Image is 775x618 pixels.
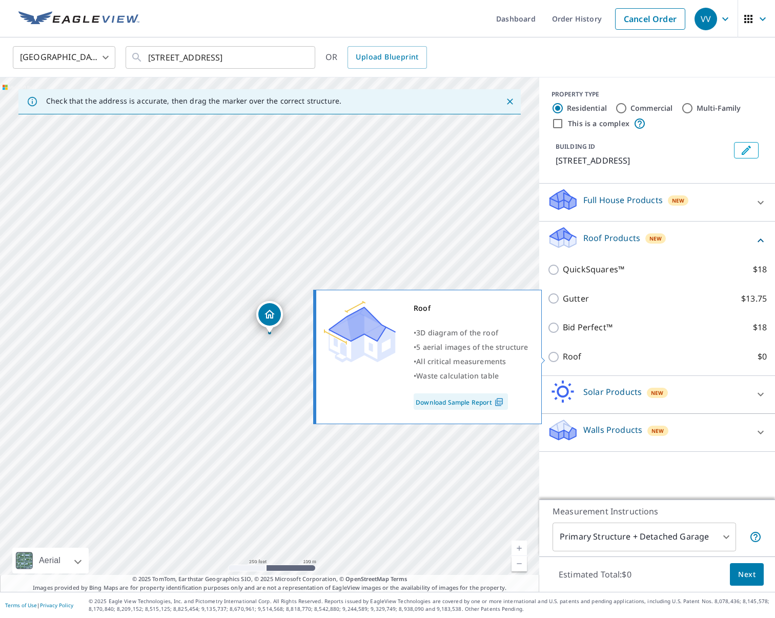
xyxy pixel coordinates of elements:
[356,51,418,64] span: Upload Blueprint
[12,548,89,573] div: Aerial
[416,371,499,381] span: Waste calculation table
[132,575,407,584] span: © 2025 TomTom, Earthstar Geographics SIO, © 2025 Microsoft Corporation, ©
[547,418,767,447] div: Walls ProductsNew
[348,46,426,69] a: Upload Blueprint
[503,95,517,108] button: Close
[672,196,685,205] span: New
[695,8,717,30] div: VV
[512,556,527,571] a: Current Level 17, Zoom Out
[416,342,528,352] span: 5 aerial images of the structure
[651,427,664,435] span: New
[749,531,762,543] span: Your report will include the primary structure and a detached garage if one exists.
[492,397,506,407] img: Pdf Icon
[345,575,389,583] a: OpenStreetMap
[556,142,595,151] p: BUILDING ID
[40,602,73,609] a: Privacy Policy
[89,597,770,613] p: © 2025 Eagle View Technologies, Inc. and Pictometry International Corp. All Rights Reserved. Repo...
[651,389,664,397] span: New
[547,380,767,409] div: Solar ProductsNew
[553,505,762,517] p: Measurement Instructions
[36,548,64,573] div: Aerial
[414,340,528,354] div: •
[583,424,642,436] p: Walls Products
[13,43,115,72] div: [GEOGRAPHIC_DATA]
[547,226,767,255] div: Roof ProductsNew
[416,328,498,337] span: 3D diagram of the roof
[325,46,427,69] div: OR
[414,369,528,383] div: •
[753,263,767,276] p: $18
[697,103,741,113] label: Multi-Family
[416,356,506,366] span: All critical measurements
[46,96,341,106] p: Check that the address is accurate, then drag the marker over the correct structure.
[753,321,767,334] p: $18
[583,232,640,244] p: Roof Products
[568,118,629,129] label: This is a complex
[649,234,662,243] span: New
[563,321,613,334] p: Bid Perfect™
[256,301,283,333] div: Dropped pin, building 1, Residential property, 3842 Bego Rd Goliad, TX 77963
[547,188,767,217] div: Full House ProductsNew
[512,541,527,556] a: Current Level 17, Zoom In
[324,301,396,363] img: Premium
[738,568,756,581] span: Next
[741,292,767,305] p: $13.75
[148,43,294,72] input: Search by address or latitude-longitude
[18,11,139,27] img: EV Logo
[563,292,589,305] p: Gutter
[553,523,736,551] div: Primary Structure + Detached Garage
[414,301,528,315] div: Roof
[583,386,642,398] p: Solar Products
[5,602,37,609] a: Terms of Use
[556,154,730,167] p: [STREET_ADDRESS]
[414,393,508,410] a: Download Sample Report
[414,354,528,369] div: •
[615,8,685,30] a: Cancel Order
[552,90,763,99] div: PROPERTY TYPE
[734,142,759,158] button: Edit building 1
[630,103,673,113] label: Commercial
[730,563,764,586] button: Next
[563,263,624,276] p: QuickSquares™
[550,563,640,586] p: Estimated Total: $0
[563,350,582,363] p: Roof
[391,575,407,583] a: Terms
[758,350,767,363] p: $0
[583,194,663,206] p: Full House Products
[567,103,607,113] label: Residential
[414,326,528,340] div: •
[5,602,73,608] p: |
